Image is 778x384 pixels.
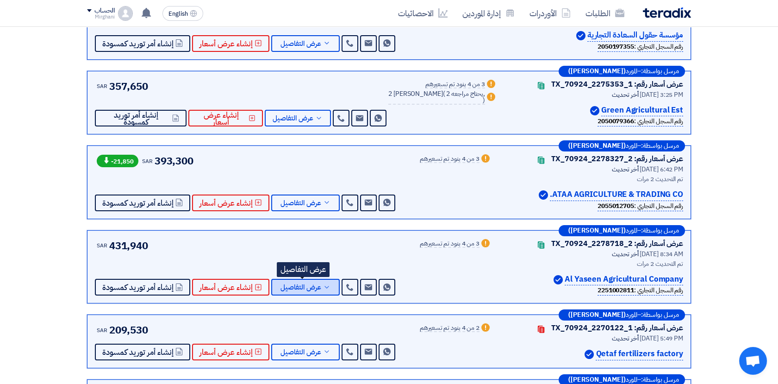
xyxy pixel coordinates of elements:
div: تم التحديث 2 مرات [503,174,683,184]
b: ([PERSON_NAME]) [568,377,626,383]
button: عرض التفاصيل [271,279,340,296]
span: عرض التفاصيل [280,349,321,356]
span: إنشاء عرض أسعار [196,112,247,126]
button: عرض التفاصيل [271,344,340,360]
p: Green Agricultural Est [601,104,683,117]
button: إنشاء أمر توريد كمسودة [95,110,187,126]
button: إنشاء أمر توريد كمسودة [95,195,190,211]
span: SAR [97,82,107,90]
span: المورد [626,143,637,149]
span: إنشاء أمر توريد كمسودة [102,200,174,207]
p: Qetaf fertilizers factory [596,348,683,360]
span: أخر تحديث [612,164,638,174]
span: مرسل بواسطة: [641,227,679,234]
span: SAR [97,241,107,250]
p: مؤسسة حقول السعادة التجارية [587,29,683,42]
b: 2050079366 [598,116,634,126]
button: عرض التفاصيل [271,35,340,52]
div: رقم السجل التجاري : [598,116,683,126]
span: مرسل بواسطة: [641,143,679,149]
div: رقم السجل التجاري : [598,201,683,211]
b: ([PERSON_NAME]) [568,143,626,149]
b: 2055012705 [598,201,634,211]
button: إنشاء عرض أسعار [192,279,269,296]
span: المورد [626,312,637,318]
a: الطلبات [578,2,632,24]
span: مرسل بواسطة: [641,68,679,75]
span: [DATE] 8:34 AM [640,249,683,259]
span: أخر تحديث [612,90,638,100]
span: SAR [97,326,107,334]
div: الحساب [94,7,114,15]
button: إنشاء أمر توريد كمسودة [95,279,190,296]
button: إنشاء عرض أسعار [192,35,269,52]
span: عرض التفاصيل [280,284,321,291]
span: إنشاء أمر توريد كمسودة [102,349,174,356]
div: رقم السجل التجاري : [598,42,683,52]
span: 2 يحتاج مراجعه, [446,89,485,99]
div: – [559,66,685,77]
a: الأوردرات [522,2,578,24]
img: Verified Account [539,190,548,200]
span: المورد [626,377,637,383]
button: إنشاء عرض أسعار [192,344,269,360]
span: [DATE] 6:42 PM [640,164,683,174]
button: عرض التفاصيل [271,195,340,211]
span: إنشاء عرض أسعار [199,349,253,356]
span: المورد [626,68,637,75]
img: Teradix logo [643,7,691,18]
span: عرض التفاصيل [273,115,313,122]
div: Mirghani [87,14,114,19]
div: 3 من 4 بنود تم تسعيرهم [420,156,479,163]
button: إنشاء عرض أسعار [188,110,263,126]
p: ATAA AGRICULTURE & TRADING CO. [550,189,683,201]
div: عرض التفاصيل [277,262,330,277]
span: 209,530 [109,322,148,338]
span: مرسل بواسطة: [641,312,679,318]
span: عرض التفاصيل [280,200,321,207]
span: -21,850 [97,155,138,167]
span: إنشاء عرض أسعار [199,284,253,291]
span: English [168,11,188,17]
span: [DATE] 5:49 PM [640,334,683,343]
div: – [559,225,685,236]
button: English [162,6,203,21]
div: عرض أسعار رقم: TX_70924_2275353_1 [551,79,683,90]
span: إنشاء عرض أسعار [199,40,253,47]
div: 2 [PERSON_NAME] [388,91,485,105]
span: SAR [142,157,153,165]
span: 393,300 [155,153,193,169]
div: عرض أسعار رقم: TX_70924_2278718_2 [551,238,683,249]
span: أخر تحديث [612,334,638,343]
div: 3 من 4 بنود تم تسعيرهم [425,81,485,88]
span: مرسل بواسطة: [641,377,679,383]
span: إنشاء عرض أسعار [199,200,253,207]
a: الاحصائيات [391,2,455,24]
img: Verified Account [554,275,563,284]
span: إنشاء أمر توريد كمسودة [102,40,174,47]
span: 431,940 [109,238,148,253]
b: ([PERSON_NAME]) [568,312,626,318]
img: Verified Account [585,350,594,359]
span: إنشاء أمر توريد كمسودة [102,112,170,126]
button: إنشاء أمر توريد كمسودة [95,344,190,360]
div: تم التحديث 2 مرات [503,259,683,269]
button: إنشاء عرض أسعار [192,195,269,211]
img: profile_test.png [118,6,133,21]
span: 357,650 [109,79,148,94]
div: – [559,309,685,321]
button: إنشاء أمر توريد كمسودة [95,35,190,52]
div: Open chat [739,347,767,375]
div: رقم السجل التجاري : [598,285,683,296]
p: Al Yaseen Agricultural Company [565,273,683,286]
div: عرض أسعار رقم: TX_70924_2270122_1 [551,322,683,334]
img: Verified Account [590,106,599,115]
b: 2251002811 [598,285,634,295]
b: 2050197355 [598,42,634,51]
button: عرض التفاصيل [265,110,331,126]
div: 2 من 4 بنود تم تسعيرهم [420,325,479,332]
span: المورد [626,227,637,234]
b: ([PERSON_NAME]) [568,227,626,234]
span: ) [483,95,485,105]
span: عرض التفاصيل [280,40,321,47]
